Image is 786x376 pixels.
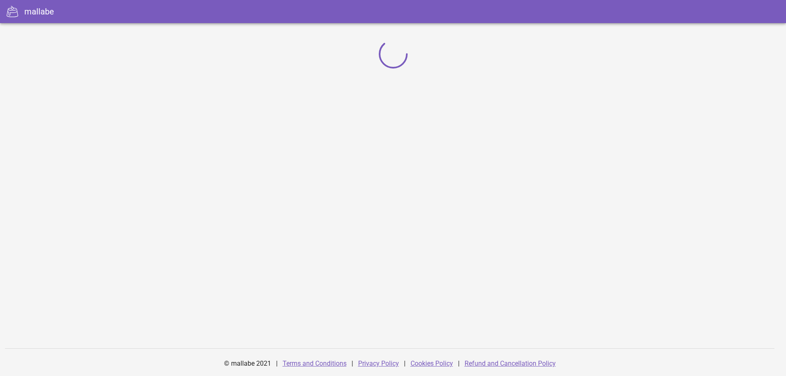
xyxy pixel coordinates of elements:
[404,354,406,374] div: |
[465,359,556,367] a: Refund and Cancellation Policy
[276,354,278,374] div: |
[358,359,399,367] a: Privacy Policy
[283,359,347,367] a: Terms and Conditions
[458,354,460,374] div: |
[411,359,453,367] a: Cookies Policy
[24,5,54,18] div: mallabe
[219,354,276,374] div: © mallabe 2021
[352,354,353,374] div: |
